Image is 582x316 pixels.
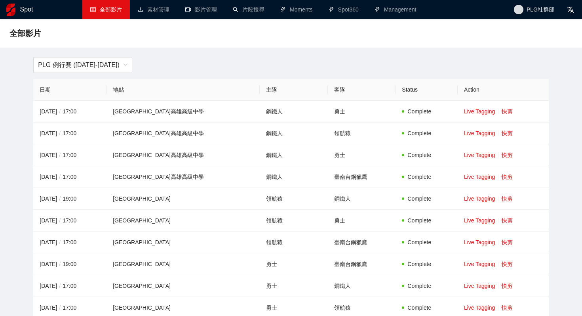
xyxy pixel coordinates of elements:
span: 全部影片 [100,6,122,13]
a: thunderboltSpot360 [329,6,359,13]
a: 快剪 [502,283,513,289]
td: 鋼鐵人 [328,188,396,210]
td: 領航猿 [260,188,328,210]
a: 快剪 [502,174,513,180]
a: 快剪 [502,152,513,158]
span: / [57,305,63,311]
td: [DATE] 17:00 [33,166,107,188]
td: [GEOGRAPHIC_DATA] [107,188,260,210]
a: Live Tagging [464,195,495,202]
a: search片段搜尋 [233,6,264,13]
a: Live Tagging [464,283,495,289]
td: [DATE] 17:00 [33,275,107,297]
td: [DATE] 17:00 [33,232,107,253]
img: logo [6,4,15,16]
span: / [57,239,63,245]
td: [GEOGRAPHIC_DATA]高雄高級中學 [107,101,260,123]
td: 臺南台鋼獵鷹 [328,253,396,275]
a: 快剪 [502,239,513,245]
td: 鋼鐵人 [328,275,396,297]
a: 快剪 [502,305,513,311]
a: 快剪 [502,195,513,202]
td: [DATE] 17:00 [33,123,107,144]
td: [GEOGRAPHIC_DATA] [107,210,260,232]
a: thunderboltManagement [375,6,417,13]
span: / [57,174,63,180]
span: Complete [407,283,431,289]
td: 勇士 [328,144,396,166]
td: [GEOGRAPHIC_DATA]高雄高級中學 [107,123,260,144]
td: 臺南台鋼獵鷹 [328,232,396,253]
a: Live Tagging [464,108,495,115]
span: / [57,130,63,136]
td: [DATE] 17:00 [33,210,107,232]
a: 快剪 [502,217,513,224]
span: / [57,108,63,115]
td: 勇士 [328,210,396,232]
th: Status [396,79,458,101]
span: Complete [407,305,431,311]
span: 全部影片 [10,27,41,40]
a: Live Tagging [464,261,495,267]
td: [DATE] 19:00 [33,253,107,275]
span: Complete [407,217,431,224]
span: / [57,261,63,267]
td: [GEOGRAPHIC_DATA]高雄高級中學 [107,144,260,166]
span: / [57,152,63,158]
span: / [57,217,63,224]
td: [GEOGRAPHIC_DATA] [107,253,260,275]
td: [DATE] 17:00 [33,144,107,166]
td: 領航猿 [260,232,328,253]
td: 臺南台鋼獵鷹 [328,166,396,188]
a: 快剪 [502,261,513,267]
span: Complete [407,130,431,136]
td: [GEOGRAPHIC_DATA] [107,275,260,297]
a: Live Tagging [464,217,495,224]
a: 快剪 [502,108,513,115]
td: [GEOGRAPHIC_DATA] [107,232,260,253]
span: Complete [407,174,431,180]
th: 主隊 [260,79,328,101]
td: 領航猿 [260,210,328,232]
span: PLG 例行賽 (2024-2025) [38,57,127,73]
th: 日期 [33,79,107,101]
td: [DATE] 19:00 [33,188,107,210]
span: / [57,195,63,202]
span: Complete [407,239,431,245]
th: 客隊 [328,79,396,101]
span: Complete [407,195,431,202]
a: video-camera影片管理 [185,6,217,13]
a: Live Tagging [464,239,495,245]
a: Live Tagging [464,305,495,311]
td: [GEOGRAPHIC_DATA]高雄高級中學 [107,166,260,188]
td: 鋼鐵人 [260,144,328,166]
td: 鋼鐵人 [260,101,328,123]
span: table [90,7,96,12]
a: 快剪 [502,130,513,136]
td: 勇士 [328,101,396,123]
td: 鋼鐵人 [260,123,328,144]
th: Action [458,79,549,101]
a: thunderboltMoments [280,6,313,13]
th: 地點 [107,79,260,101]
span: / [57,283,63,289]
td: 鋼鐵人 [260,166,328,188]
td: 領航猿 [328,123,396,144]
td: 勇士 [260,253,328,275]
a: upload素材管理 [138,6,169,13]
td: 勇士 [260,275,328,297]
a: Live Tagging [464,130,495,136]
span: Complete [407,261,431,267]
span: Complete [407,152,431,158]
a: Live Tagging [464,152,495,158]
td: [DATE] 17:00 [33,101,107,123]
span: Complete [407,108,431,115]
a: Live Tagging [464,174,495,180]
